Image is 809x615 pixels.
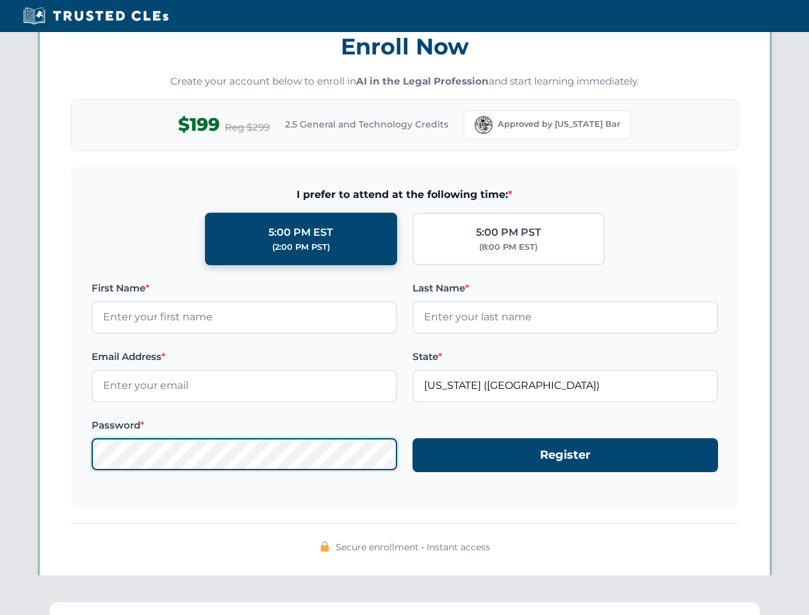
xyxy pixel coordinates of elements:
[498,118,620,131] span: Approved by [US_STATE] Bar
[356,75,489,87] strong: AI in the Legal Profession
[19,6,172,26] img: Trusted CLEs
[92,281,397,296] label: First Name
[285,117,448,131] span: 2.5 General and Technology Credits
[320,541,330,552] img: 🔒
[92,186,718,203] span: I prefer to attend at the following time:
[92,301,397,333] input: Enter your first name
[479,241,537,254] div: (8:00 PM EST)
[268,224,333,241] div: 5:00 PM EST
[413,281,718,296] label: Last Name
[475,116,493,134] img: Florida Bar
[413,438,718,472] button: Register
[413,301,718,333] input: Enter your last name
[336,540,490,554] span: Secure enrollment • Instant access
[92,418,397,433] label: Password
[413,349,718,365] label: State
[92,349,397,365] label: Email Address
[476,224,541,241] div: 5:00 PM PST
[71,26,739,67] h3: Enroll Now
[71,74,739,89] p: Create your account below to enroll in and start learning immediately.
[92,370,397,402] input: Enter your email
[413,370,718,402] input: Florida (FL)
[272,241,330,254] div: (2:00 PM PST)
[225,120,270,135] span: Reg $299
[178,110,220,139] span: $199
